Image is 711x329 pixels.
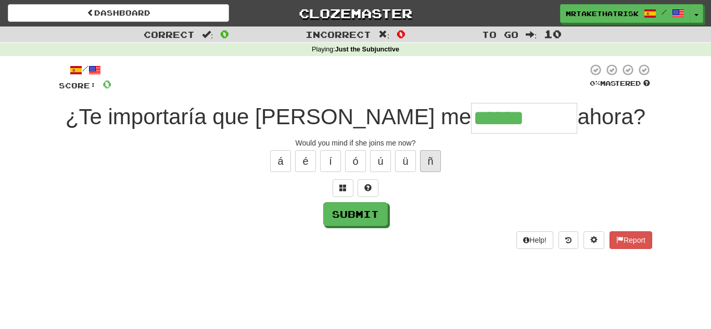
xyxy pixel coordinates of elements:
[610,231,652,249] button: Report
[558,231,578,249] button: Round history (alt+y)
[333,179,353,197] button: Switch sentence to multiple choice alt+p
[566,9,639,18] span: Mrtakethatrisk
[59,81,96,90] span: Score:
[202,30,213,39] span: :
[588,79,652,88] div: Mastered
[395,150,416,172] button: ü
[482,29,518,40] span: To go
[370,150,391,172] button: ú
[590,79,600,87] span: 0 %
[245,4,466,22] a: Clozemaster
[323,202,388,226] button: Submit
[220,28,229,40] span: 0
[59,63,111,76] div: /
[103,77,111,90] span: 0
[144,29,195,40] span: Correct
[345,150,366,172] button: ó
[306,29,371,40] span: Incorrect
[516,231,553,249] button: Help!
[358,179,378,197] button: Single letter hint - you only get 1 per sentence and score half the points! alt+h
[397,28,405,40] span: 0
[66,104,472,129] span: ¿Te importaría que [PERSON_NAME] me
[526,30,537,39] span: :
[420,150,441,172] button: ñ
[577,104,645,129] span: ahora?
[295,150,316,172] button: é
[59,138,652,148] div: Would you mind if she joins me now?
[378,30,390,39] span: :
[320,150,341,172] button: í
[335,46,399,53] strong: Just the Subjunctive
[8,4,229,22] a: Dashboard
[544,28,562,40] span: 10
[560,4,690,23] a: Mrtakethatrisk /
[270,150,291,172] button: á
[662,8,667,16] span: /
